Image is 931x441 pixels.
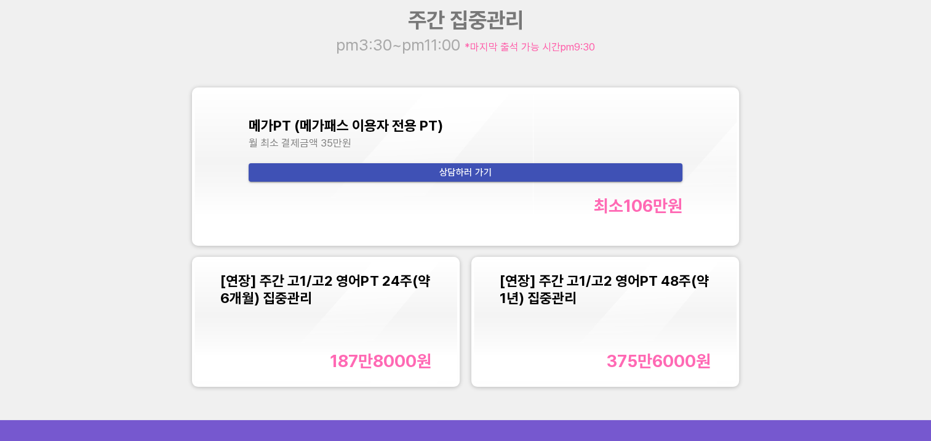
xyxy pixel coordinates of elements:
button: 상담하러 가기 [249,163,682,182]
div: 최소 106만 원 [594,196,682,216]
span: pm3:30~pm11:00 [336,35,465,54]
span: 주간 집중관리 [408,7,524,33]
div: 375만6000 원 [606,351,710,371]
span: [연장] 주간 고1/고2 영어PT 48주(약 1년) 집중관리 [500,272,709,307]
span: *마지막 출석 가능 시간 pm9:30 [465,41,595,53]
span: 메가PT (메가패스 이용자 전용 PT) [249,117,443,134]
span: 상담하러 가기 [258,164,673,181]
div: 월 최소 결제금액 35만원 [249,137,682,149]
div: 187만8000 원 [330,351,431,371]
span: [연장] 주간 고1/고2 영어PT 24주(약 6개월) 집중관리 [220,272,430,307]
